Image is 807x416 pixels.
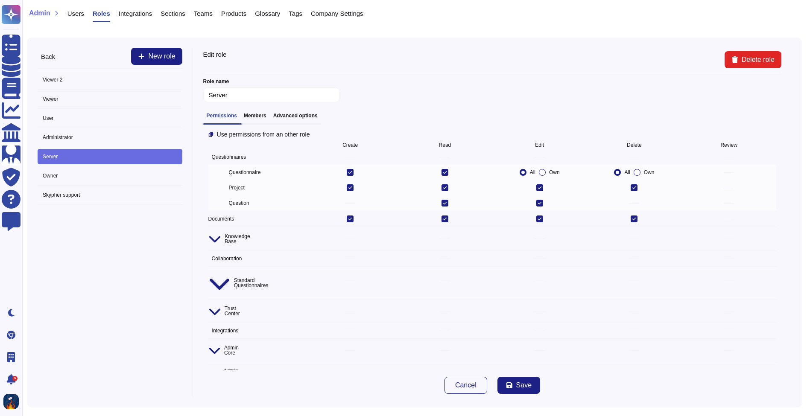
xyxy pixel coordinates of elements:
span: Edit [492,143,587,148]
button: Cancel [444,377,487,394]
span: Integrations [119,10,152,17]
span: Knowledge Base [208,232,250,245]
span: Glossary [255,10,280,17]
button: user [2,392,25,411]
span: Trust Center [208,305,240,317]
button: New role [131,48,182,65]
span: Edit role [203,51,227,68]
span: Administrator [38,130,182,145]
span: Viewer 2 [38,72,182,87]
span: Use permissions from an other role [217,131,310,137]
span: Back [41,53,55,60]
span: Question [208,201,249,206]
span: Admin Core [208,344,239,356]
span: Questionnaire [208,170,261,175]
span: Server [38,149,182,164]
span: Create [303,143,398,148]
span: Role name [203,79,229,84]
span: Save [516,382,532,389]
span: All [530,169,535,175]
span: User [38,111,182,126]
span: Own [549,169,560,175]
span: Sections [161,10,185,17]
span: Own [644,169,655,175]
span: All [624,169,630,175]
span: New role [148,53,175,60]
button: Save [497,377,540,394]
span: Viewer [38,91,182,107]
span: Delete role [742,56,775,63]
span: Integrations [208,328,239,333]
span: Standard Questionnaires [208,272,269,294]
span: Admin [29,10,50,17]
h3: Members [244,113,266,119]
span: Users [67,10,84,17]
span: Admin Misc [208,367,238,379]
h3: Advanced options [273,113,318,119]
input: Enter name [203,87,340,102]
img: user [3,394,19,409]
span: Documents [208,213,303,225]
span: Review [681,143,776,148]
span: Skypher support [38,187,182,203]
span: Cancel [455,382,477,389]
span: Products [221,10,246,17]
h3: Permissions [207,113,237,119]
span: Delete [587,143,682,148]
span: Project [208,185,245,190]
span: Tags [289,10,302,17]
span: Owner [38,168,182,183]
div: 9 [12,376,18,381]
button: Delete role [725,51,781,68]
span: Questionnaires [208,154,246,160]
span: Roles [93,10,110,17]
span: Company Settings [311,10,363,17]
span: Collaboration [208,256,242,261]
span: Teams [194,10,213,17]
span: Read [398,143,492,148]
